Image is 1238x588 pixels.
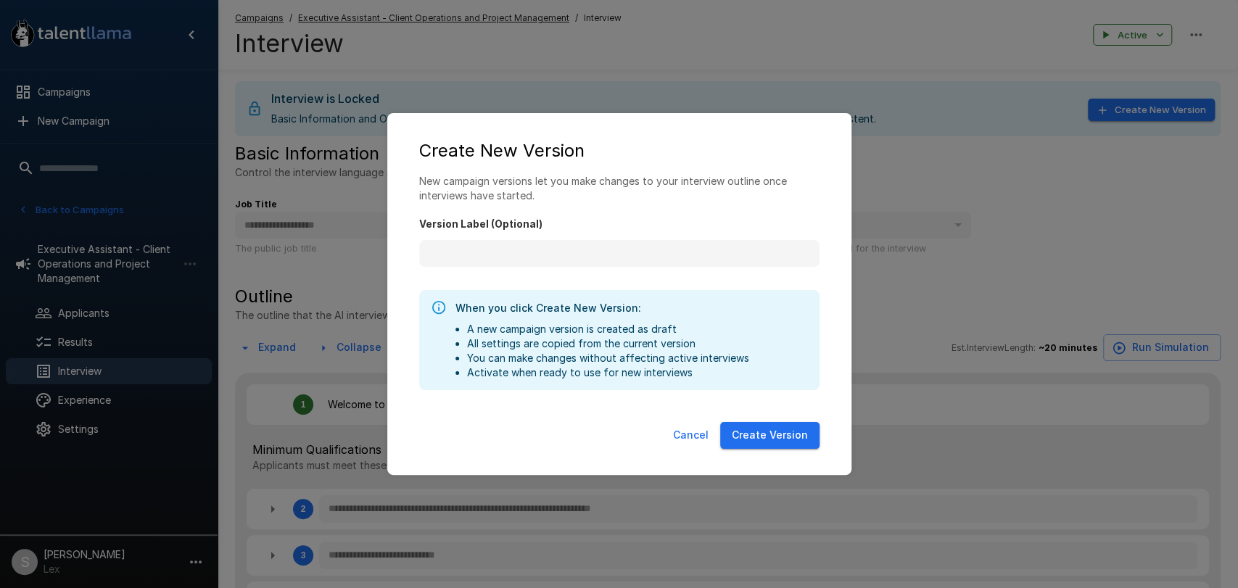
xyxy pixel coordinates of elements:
[467,365,749,380] li: Activate when ready to use for new interviews
[419,218,820,232] label: Version Label (Optional)
[467,322,749,336] li: A new campaign version is created as draft
[402,128,837,174] h2: Create New Version
[455,300,749,316] h6: When you click Create New Version:
[720,422,820,449] button: Create Version
[667,422,714,449] button: Cancel
[419,174,820,203] p: New campaign versions let you make changes to your interview outline once interviews have started.
[467,351,749,365] li: You can make changes without affecting active interviews
[467,336,749,351] li: All settings are copied from the current version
